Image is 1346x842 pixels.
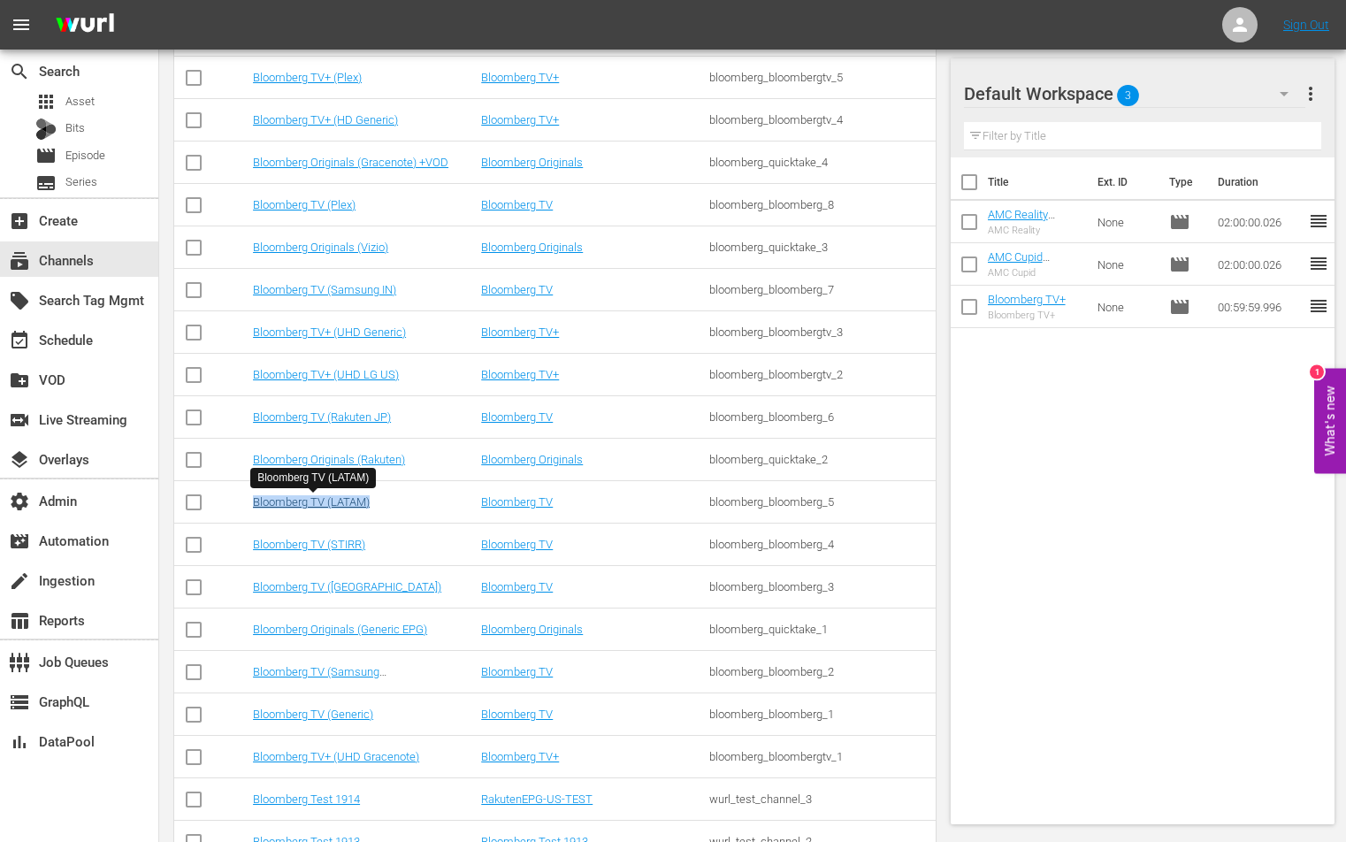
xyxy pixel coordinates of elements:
span: Episode [1169,211,1190,233]
a: AMC Reality (Generic EPG) [988,208,1058,234]
div: AMC Reality [988,225,1084,236]
a: Bloomberg TV+ [481,113,559,126]
span: more_vert [1300,83,1321,104]
span: Asset [65,93,95,111]
span: Ingestion [9,570,30,592]
a: Bloomberg TV+ (HD Generic) [253,113,398,126]
a: Bloomberg TV+ (UHD Gracenote) [253,750,419,763]
div: AMC Cupid [988,267,1084,279]
span: Create [9,210,30,232]
a: Bloomberg TV [481,538,553,551]
a: Bloomberg Originals (Rakuten) [253,453,405,466]
div: Bloomberg TV (LATAM) [257,471,369,486]
td: None [1090,201,1161,243]
img: ans4CAIJ8jUAAAAAAAAAAAAAAAAAAAAAAAAgQb4GAAAAAAAAAAAAAAAAAAAAAAAAJMjXAAAAAAAAAAAAAAAAAAAAAAAAgAT5G... [42,4,127,46]
span: Search Tag Mgmt [9,290,30,311]
a: Bloomberg TV (LATAM) [253,495,370,509]
a: Bloomberg TV (Rakuten JP) [253,410,391,424]
a: Bloomberg TV+ [481,71,559,84]
span: VOD [9,370,30,391]
td: 02:00:00.026 [1211,243,1308,286]
div: bloomberg_quicktake_4 [709,156,932,169]
div: bloomberg_bloombergtv_2 [709,368,932,381]
a: Bloomberg TV [481,665,553,678]
span: Bits [65,119,85,137]
a: AMC Cupid (Generic EPG) [988,250,1058,277]
span: Asset [35,91,57,112]
div: bloomberg_bloomberg_1 [709,708,932,721]
a: Bloomberg Originals [481,156,583,169]
a: Bloomberg TV (Samsung IN) [253,283,396,296]
a: Bloomberg TV (STIRR) [253,538,365,551]
a: Bloomberg TV ([GEOGRAPHIC_DATA]) [253,580,441,593]
div: Default Workspace [964,69,1305,119]
th: Title [988,157,1087,207]
td: 00:59:59.996 [1211,286,1308,328]
span: Episode [65,147,105,165]
div: bloomberg_bloombergtv_4 [709,113,932,126]
span: reorder [1308,295,1329,317]
a: Bloomberg TV+ (Plex) [253,71,362,84]
a: Bloomberg TV+ [481,368,559,381]
div: bloomberg_quicktake_1 [709,623,932,636]
span: Live Streaming [9,410,30,431]
a: Bloomberg TV [481,198,553,211]
span: 3 [1117,77,1139,114]
a: Bloomberg TV [481,283,553,296]
a: Bloomberg Originals [481,241,583,254]
span: Episode [1169,296,1190,318]
a: Bloomberg TV (Plex) [253,198,356,211]
span: Admin [9,491,30,512]
td: 02:00:00.026 [1211,201,1308,243]
span: Reports [9,610,30,631]
th: Ext. ID [1087,157,1159,207]
a: Bloomberg TV+ [481,750,559,763]
div: bloomberg_bloomberg_2 [709,665,932,678]
a: Bloomberg TV+ (UHD LG US) [253,368,399,381]
a: Bloomberg TV [481,495,553,509]
span: Overlays [9,449,30,471]
a: Bloomberg TV+ [988,293,1066,306]
div: bloomberg_bloomberg_3 [709,580,932,593]
span: Schedule [9,330,30,351]
span: Series [65,173,97,191]
span: GraphQL [9,692,30,713]
th: Duration [1207,157,1313,207]
div: bloomberg_quicktake_2 [709,453,932,466]
span: Channels [9,250,30,272]
a: Bloomberg Originals [481,453,583,466]
a: Bloomberg TV+ (UHD Generic) [253,325,406,339]
div: bloomberg_bloombergtv_3 [709,325,932,339]
div: wurl_test_channel_3 [709,792,932,806]
div: bloomberg_bloomberg_8 [709,198,932,211]
a: Bloomberg Originals (Generic EPG) [253,623,427,636]
div: Bits [35,119,57,140]
button: more_vert [1300,73,1321,115]
div: bloomberg_bloomberg_6 [709,410,932,424]
span: Episode [1169,254,1190,275]
span: Episode [35,145,57,166]
span: Series [35,172,57,194]
a: Bloomberg Originals (Vizio) [253,241,388,254]
td: None [1090,243,1161,286]
span: Job Queues [9,652,30,673]
span: Automation [9,531,30,552]
a: Bloomberg Originals (Gracenote) +VOD [253,156,448,169]
a: RakutenEPG-US-TEST [481,792,593,806]
a: Bloomberg TV+ [481,325,559,339]
a: Bloomberg TV (Samsung AU/[GEOGRAPHIC_DATA]) [253,665,386,692]
span: menu [11,14,32,35]
div: bloomberg_quicktake_3 [709,241,932,254]
a: Bloomberg TV [481,708,553,721]
td: None [1090,286,1161,328]
div: bloomberg_bloombergtv_5 [709,71,932,84]
span: reorder [1308,253,1329,274]
div: bloomberg_bloomberg_5 [709,495,932,509]
div: 1 [1310,365,1324,379]
span: reorder [1308,210,1329,232]
a: Bloomberg TV [481,580,553,593]
div: bloomberg_bloomberg_4 [709,538,932,551]
a: Bloomberg Test 1914 [253,792,360,806]
div: bloomberg_bloombergtv_1 [709,750,932,763]
div: bloomberg_bloomberg_7 [709,283,932,296]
